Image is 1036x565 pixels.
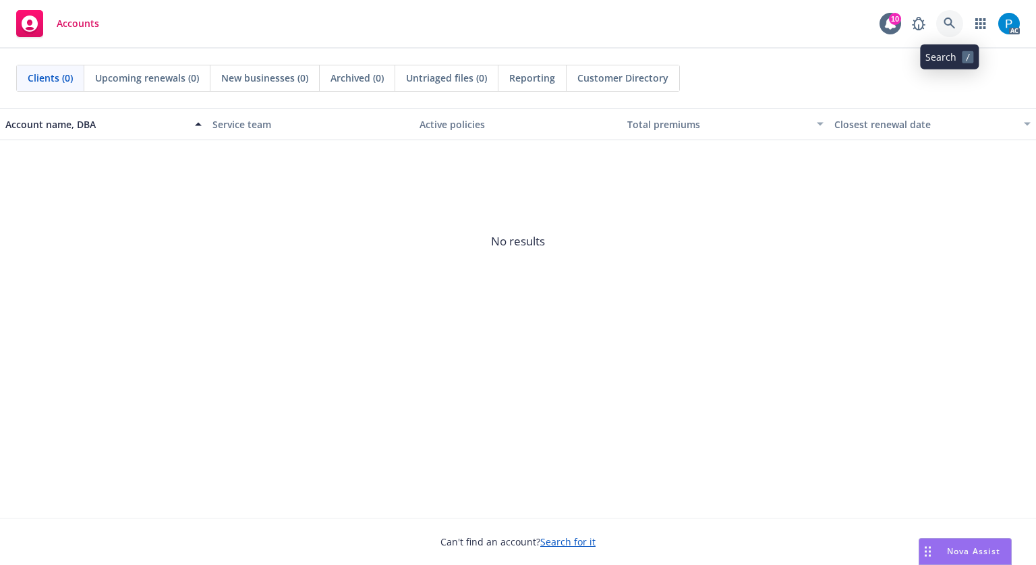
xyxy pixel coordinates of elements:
[622,108,829,140] button: Total premiums
[11,5,105,42] a: Accounts
[919,539,936,564] div: Drag to move
[57,18,99,29] span: Accounts
[834,117,1016,131] div: Closest renewal date
[420,117,616,131] div: Active policies
[509,71,555,85] span: Reporting
[577,71,668,85] span: Customer Directory
[829,108,1036,140] button: Closest renewal date
[905,10,932,37] a: Report a Bug
[212,117,409,131] div: Service team
[540,535,596,548] a: Search for it
[95,71,199,85] span: Upcoming renewals (0)
[440,535,596,549] span: Can't find an account?
[414,108,621,140] button: Active policies
[998,13,1020,34] img: photo
[889,13,901,25] div: 10
[406,71,487,85] span: Untriaged files (0)
[936,10,963,37] a: Search
[221,71,308,85] span: New businesses (0)
[207,108,414,140] button: Service team
[947,545,1000,557] span: Nova Assist
[5,117,187,131] div: Account name, DBA
[967,10,994,37] a: Switch app
[627,117,809,131] div: Total premiums
[919,538,1012,565] button: Nova Assist
[28,71,73,85] span: Clients (0)
[330,71,384,85] span: Archived (0)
